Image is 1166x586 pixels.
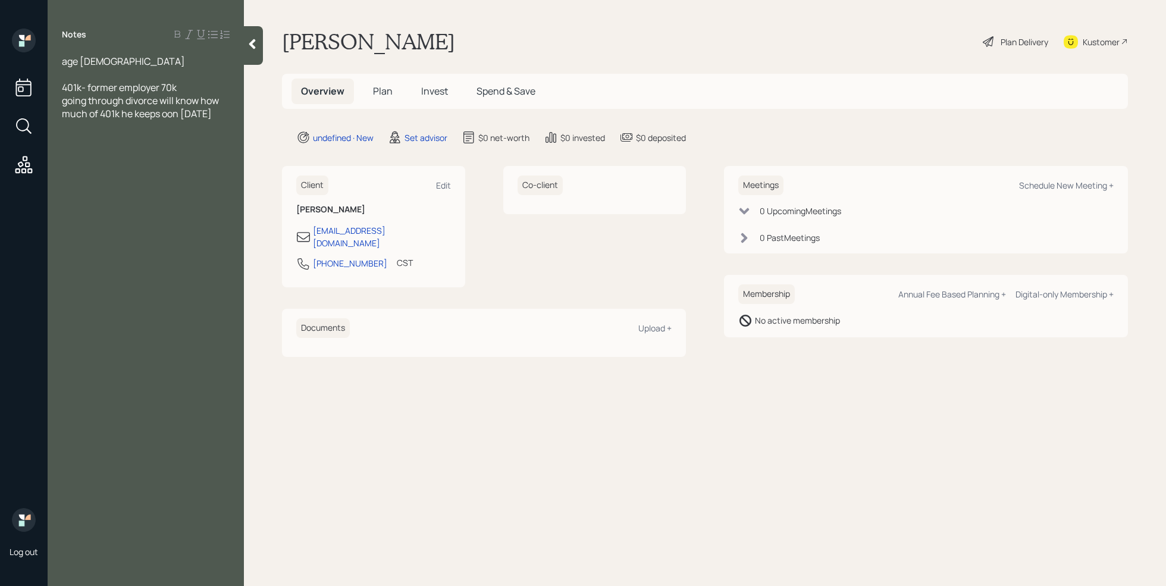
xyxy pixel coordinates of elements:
div: CST [397,256,413,269]
div: Digital-only Membership + [1015,289,1114,300]
h6: Meetings [738,176,783,195]
div: [PHONE_NUMBER] [313,257,387,270]
span: Invest [421,84,448,98]
div: $0 deposited [636,131,686,144]
span: 401k- former employer 70k [62,81,177,94]
div: Set advisor [405,131,447,144]
h6: Co-client [518,176,563,195]
span: going through divorce will know how much of 401k he keeps oon [DATE] [62,94,221,120]
div: Annual Fee Based Planning + [898,289,1006,300]
div: Plan Delivery [1001,36,1048,48]
span: age [DEMOGRAPHIC_DATA] [62,55,185,68]
div: $0 invested [560,131,605,144]
div: Edit [436,180,451,191]
div: No active membership [755,314,840,327]
h6: Client [296,176,328,195]
img: retirable_logo.png [12,508,36,532]
div: Upload + [638,322,672,334]
div: 0 Upcoming Meeting s [760,205,841,217]
div: $0 net-worth [478,131,529,144]
label: Notes [62,29,86,40]
h6: [PERSON_NAME] [296,205,451,215]
h1: [PERSON_NAME] [282,29,455,55]
div: 0 Past Meeting s [760,231,820,244]
span: Spend & Save [477,84,535,98]
div: [EMAIL_ADDRESS][DOMAIN_NAME] [313,224,451,249]
h6: Membership [738,284,795,304]
div: Kustomer [1083,36,1120,48]
div: Schedule New Meeting + [1019,180,1114,191]
span: Overview [301,84,344,98]
span: Plan [373,84,393,98]
div: undefined · New [313,131,374,144]
div: Log out [10,546,38,557]
h6: Documents [296,318,350,338]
